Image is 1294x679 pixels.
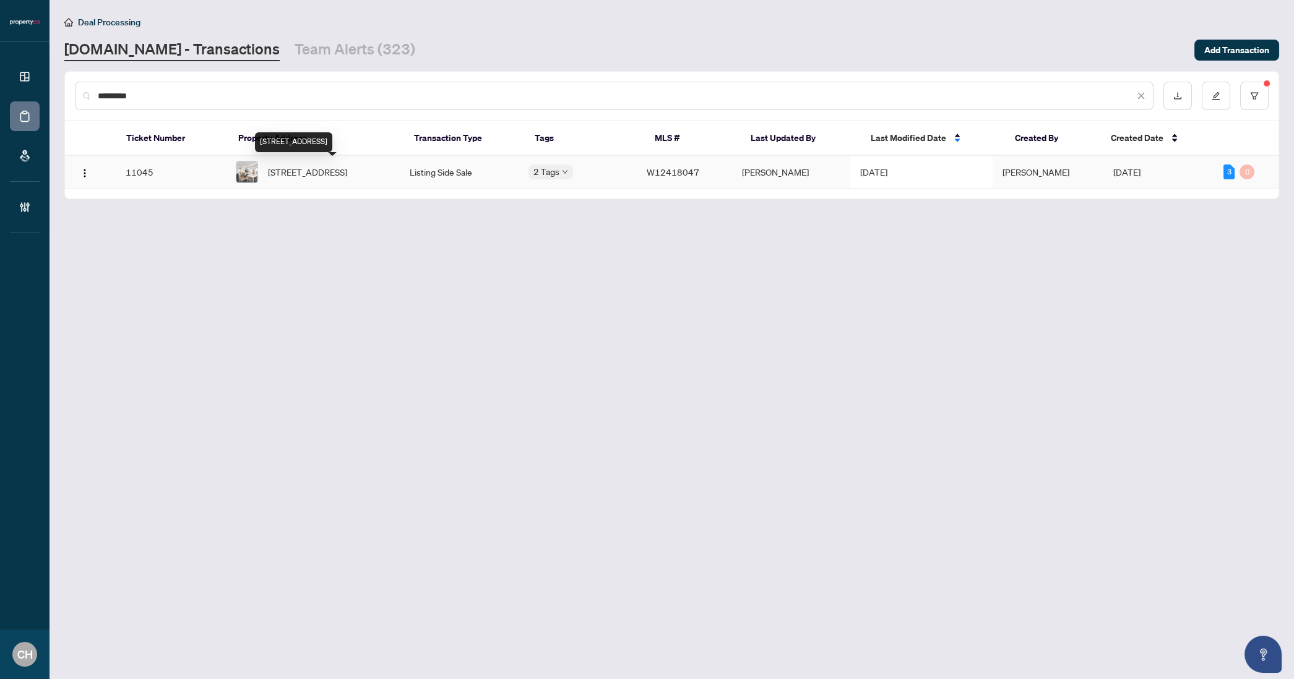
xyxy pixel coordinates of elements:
[400,156,519,189] td: Listing Side Sale
[75,162,95,182] button: Logo
[255,132,332,152] div: [STREET_ADDRESS]
[1204,40,1269,60] span: Add Transaction
[1194,40,1279,61] button: Add Transaction
[1244,636,1282,673] button: Open asap
[1223,164,1235,179] div: 3
[228,121,405,156] th: Property Address
[1202,82,1230,110] button: edit
[562,169,568,175] span: down
[295,39,415,61] a: Team Alerts (323)
[861,121,1005,156] th: Last Modified Date
[80,168,90,178] img: Logo
[1005,121,1101,156] th: Created By
[860,166,887,177] span: [DATE]
[1163,82,1192,110] button: download
[1113,166,1141,177] span: [DATE]
[1003,166,1069,177] span: [PERSON_NAME]
[1212,92,1220,100] span: edit
[1240,164,1254,179] div: 0
[1173,92,1182,100] span: download
[533,164,559,179] span: 2 Tags
[404,121,524,156] th: Transaction Type
[64,18,73,27] span: home
[10,19,40,26] img: logo
[1111,131,1163,145] span: Created Date
[1137,92,1145,100] span: close
[1250,92,1259,100] span: filter
[116,121,228,156] th: Ticket Number
[268,165,347,179] span: [STREET_ADDRESS]
[732,156,851,189] td: [PERSON_NAME]
[236,161,257,182] img: thumbnail-img
[64,39,280,61] a: [DOMAIN_NAME] - Transactions
[647,166,699,177] span: W12418047
[17,646,33,663] span: CH
[1101,121,1213,156] th: Created Date
[871,131,946,145] span: Last Modified Date
[645,121,741,156] th: MLS #
[78,17,140,28] span: Deal Processing
[116,156,226,189] td: 11045
[1240,82,1269,110] button: filter
[741,121,861,156] th: Last Updated By
[524,121,644,156] th: Tags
